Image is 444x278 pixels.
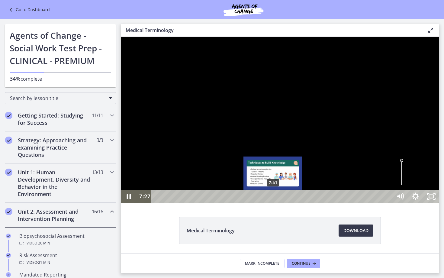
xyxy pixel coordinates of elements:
[7,6,50,13] a: Go to Dashboard
[92,169,103,176] span: 13 / 13
[10,75,21,82] span: 34%
[18,169,92,198] h2: Unit 1: Human Development, Diversity and Behavior in the Environment
[5,137,12,144] i: Completed
[18,112,92,126] h2: Getting Started: Studying for Success
[18,137,92,158] h2: Strategy: Approaching and Examining Practice Questions
[6,253,11,258] i: Completed
[19,259,114,266] div: Video
[187,227,235,234] span: Medical Terminology
[287,259,320,268] button: Continue
[6,234,11,238] i: Completed
[5,112,12,119] i: Completed
[10,95,106,102] span: Search by lesson title
[92,112,103,119] span: 11 / 11
[19,252,114,266] div: Risk Assessment
[240,259,285,268] button: Mark Incomplete
[121,37,439,203] iframe: Video Lesson
[37,259,50,266] span: · 21 min
[5,169,12,176] i: Completed
[10,29,111,67] h1: Agents of Change - Social Work Test Prep - CLINICAL - PREMIUM
[245,261,279,266] span: Mark Incomplete
[339,225,373,237] a: Download
[37,240,50,247] span: · 26 min
[97,137,103,144] span: 3 / 3
[19,240,114,247] div: Video
[303,153,318,166] button: Unfullscreen
[292,261,310,266] span: Continue
[92,208,103,215] span: 16 / 16
[5,208,12,215] i: Completed
[287,153,303,166] button: Show settings menu
[19,232,114,247] div: Biopsychosocial Assessment
[207,2,280,17] img: Agents of Change
[271,153,287,166] button: Mute
[5,92,116,104] div: Search by lesson title
[343,227,368,234] span: Download
[10,75,111,82] p: complete
[18,208,92,222] h2: Unit 2: Assessment and Intervention Planning
[275,119,287,153] div: Volume
[126,27,417,34] h3: Medical Terminology
[6,272,11,277] i: Completed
